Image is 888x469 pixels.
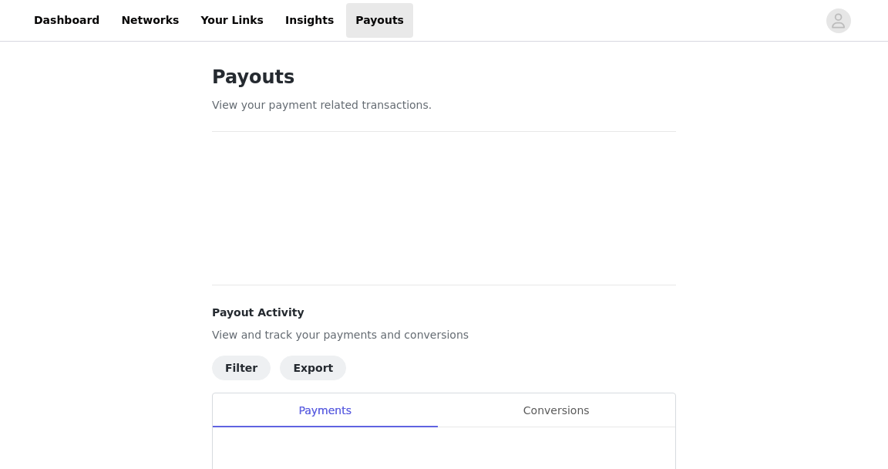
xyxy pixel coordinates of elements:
[191,3,273,38] a: Your Links
[112,3,188,38] a: Networks
[25,3,109,38] a: Dashboard
[276,3,343,38] a: Insights
[213,393,437,428] div: Payments
[346,3,413,38] a: Payouts
[212,305,676,321] h4: Payout Activity
[212,356,271,380] button: Filter
[212,97,676,113] p: View your payment related transactions.
[831,8,846,33] div: avatar
[437,393,675,428] div: Conversions
[212,327,676,343] p: View and track your payments and conversions
[280,356,346,380] button: Export
[212,63,676,91] h1: Payouts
